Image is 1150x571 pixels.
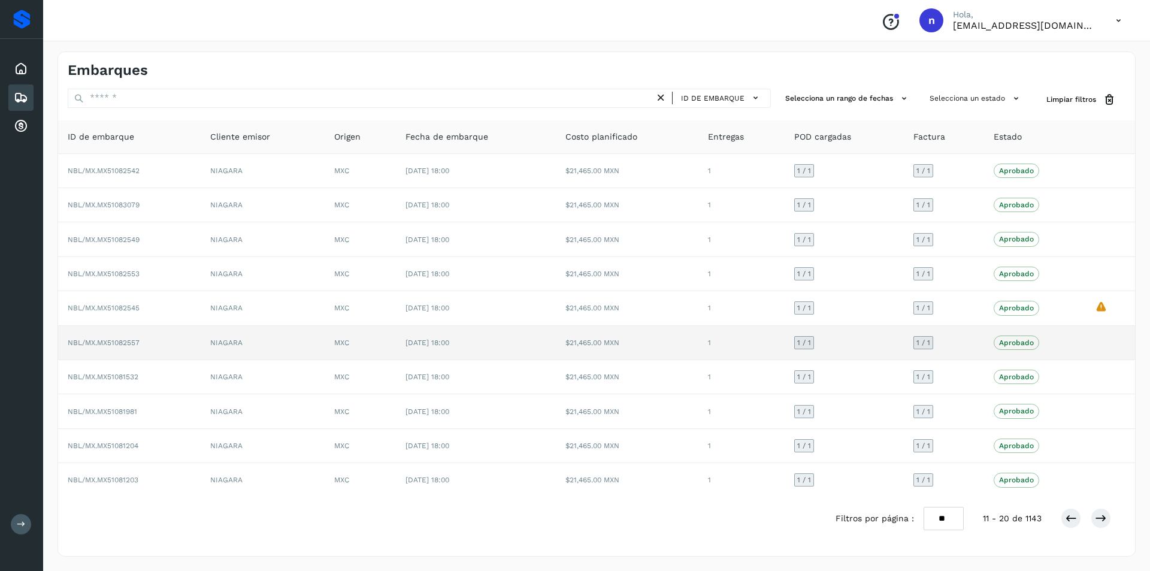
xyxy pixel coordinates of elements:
[1046,94,1096,105] span: Limpiar filtros
[916,304,930,312] span: 1 / 1
[780,89,915,108] button: Selecciona un rango de fechas
[556,257,698,291] td: $21,465.00 MXN
[698,429,785,463] td: 1
[698,326,785,360] td: 1
[68,131,134,143] span: ID de embarque
[68,201,140,209] span: NBL/MX.MX51083079
[698,291,785,325] td: 1
[68,304,140,312] span: NBL/MX.MX51082545
[698,394,785,428] td: 1
[681,93,745,104] span: ID de embarque
[794,131,851,143] span: POD cargadas
[405,476,449,484] span: [DATE] 18:00
[797,236,811,243] span: 1 / 1
[994,131,1022,143] span: Estado
[916,339,930,346] span: 1 / 1
[68,407,137,416] span: NBL/MX.MX51081981
[405,407,449,416] span: [DATE] 18:00
[325,154,396,188] td: MXC
[999,476,1034,484] p: Aprobado
[68,167,140,175] span: NBL/MX.MX51082542
[916,476,930,484] span: 1 / 1
[916,270,930,277] span: 1 / 1
[565,131,637,143] span: Costo planificado
[925,89,1027,108] button: Selecciona un estado
[999,304,1034,312] p: Aprobado
[916,442,930,449] span: 1 / 1
[201,188,325,222] td: NIAGARA
[210,131,270,143] span: Cliente emisor
[916,201,930,209] span: 1 / 1
[556,429,698,463] td: $21,465.00 MXN
[916,408,930,415] span: 1 / 1
[797,442,811,449] span: 1 / 1
[556,154,698,188] td: $21,465.00 MXN
[999,339,1034,347] p: Aprobado
[1037,89,1125,111] button: Limpiar filtros
[556,222,698,256] td: $21,465.00 MXN
[698,222,785,256] td: 1
[708,131,744,143] span: Entregas
[913,131,945,143] span: Factura
[201,291,325,325] td: NIAGARA
[797,339,811,346] span: 1 / 1
[797,201,811,209] span: 1 / 1
[797,476,811,484] span: 1 / 1
[797,373,811,380] span: 1 / 1
[916,167,930,174] span: 1 / 1
[999,235,1034,243] p: Aprobado
[999,373,1034,381] p: Aprobado
[325,257,396,291] td: MXC
[68,235,140,244] span: NBL/MX.MX51082549
[916,373,930,380] span: 1 / 1
[677,89,765,107] button: ID de embarque
[999,270,1034,278] p: Aprobado
[797,304,811,312] span: 1 / 1
[405,373,449,381] span: [DATE] 18:00
[916,236,930,243] span: 1 / 1
[8,84,34,111] div: Embarques
[999,407,1034,415] p: Aprobado
[999,201,1034,209] p: Aprobado
[325,394,396,428] td: MXC
[556,291,698,325] td: $21,465.00 MXN
[797,408,811,415] span: 1 / 1
[405,442,449,450] span: [DATE] 18:00
[201,394,325,428] td: NIAGARA
[698,257,785,291] td: 1
[999,167,1034,175] p: Aprobado
[698,154,785,188] td: 1
[68,373,138,381] span: NBL/MX.MX51081532
[405,339,449,347] span: [DATE] 18:00
[201,463,325,497] td: NIAGARA
[68,476,138,484] span: NBL/MX.MX51081203
[556,360,698,394] td: $21,465.00 MXN
[68,62,148,79] h4: Embarques
[953,10,1097,20] p: Hola,
[325,222,396,256] td: MXC
[698,463,785,497] td: 1
[68,270,140,278] span: NBL/MX.MX51082553
[405,131,488,143] span: Fecha de embarque
[405,304,449,312] span: [DATE] 18:00
[797,167,811,174] span: 1 / 1
[8,113,34,140] div: Cuentas por cobrar
[201,360,325,394] td: NIAGARA
[201,154,325,188] td: NIAGARA
[325,429,396,463] td: MXC
[556,394,698,428] td: $21,465.00 MXN
[201,222,325,256] td: NIAGARA
[836,512,914,525] span: Filtros por página :
[68,442,138,450] span: NBL/MX.MX51081204
[325,463,396,497] td: MXC
[325,291,396,325] td: MXC
[68,339,140,347] span: NBL/MX.MX51082557
[325,188,396,222] td: MXC
[325,360,396,394] td: MXC
[8,56,34,82] div: Inicio
[797,270,811,277] span: 1 / 1
[405,167,449,175] span: [DATE] 18:00
[983,512,1042,525] span: 11 - 20 de 1143
[698,360,785,394] td: 1
[999,442,1034,450] p: Aprobado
